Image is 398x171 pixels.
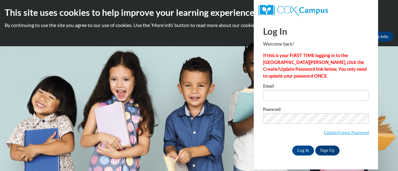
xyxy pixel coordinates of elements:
[324,130,369,135] a: Update/Forgot Password
[5,6,393,19] h2: This site uses cookies to help improve your learning experience.
[263,41,369,47] p: Welcome back!
[263,25,369,38] h1: Log In
[292,146,314,155] input: Log In
[263,53,367,79] strong: If this is your FIRST TIME logging in to the [GEOGRAPHIC_DATA][PERSON_NAME], click the Create/Upd...
[263,84,369,90] label: Email
[315,146,340,155] a: Sign Up
[5,22,393,29] p: By continuing to use the site you agree to our use of cookies. Use the ‘More info’ button to read...
[364,32,393,42] a: More Info
[263,107,369,113] label: Password
[258,5,328,16] img: COX Campus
